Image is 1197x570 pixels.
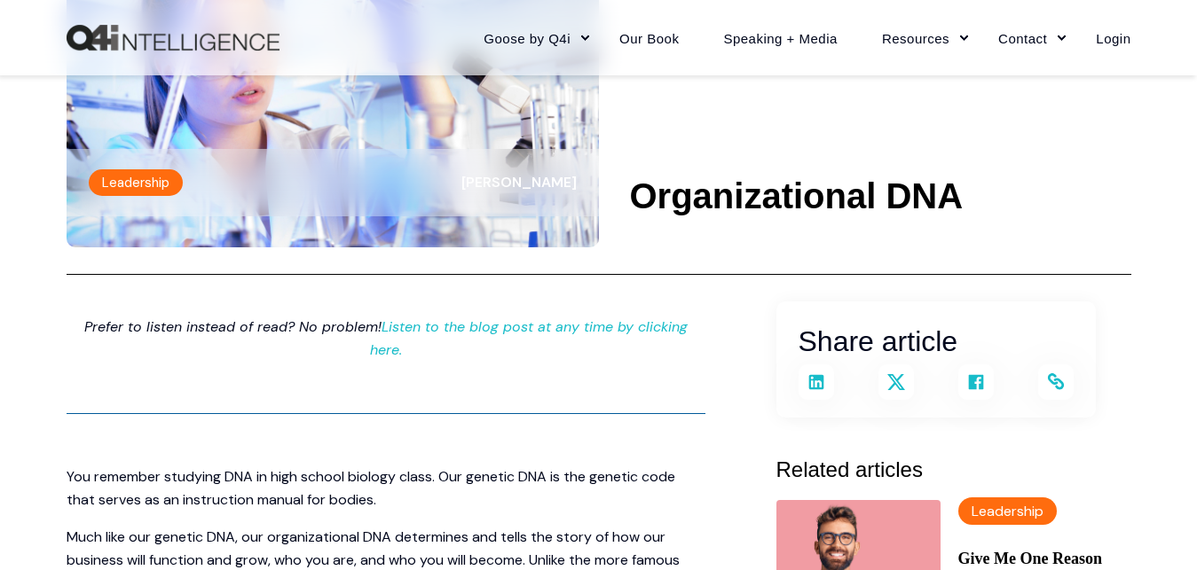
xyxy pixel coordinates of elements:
a: Listen to the blog post at any time by clicking here. [370,317,688,359]
h3: Share article [799,319,1074,364]
h3: Related articles [776,453,1131,487]
img: Q4intelligence, LLC logo [67,25,280,51]
label: Leadership [958,497,1057,525]
a: Back to Home [67,25,280,51]
span: You remember studying DNA in high school biology class. Our genetic DNA is the genetic code that ... [67,467,675,509]
label: Leadership [89,169,183,196]
h1: Organizational DNA [630,176,964,216]
span: [PERSON_NAME] [461,173,577,191]
em: Prefer to listen instead of read? No problem! [84,317,688,359]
